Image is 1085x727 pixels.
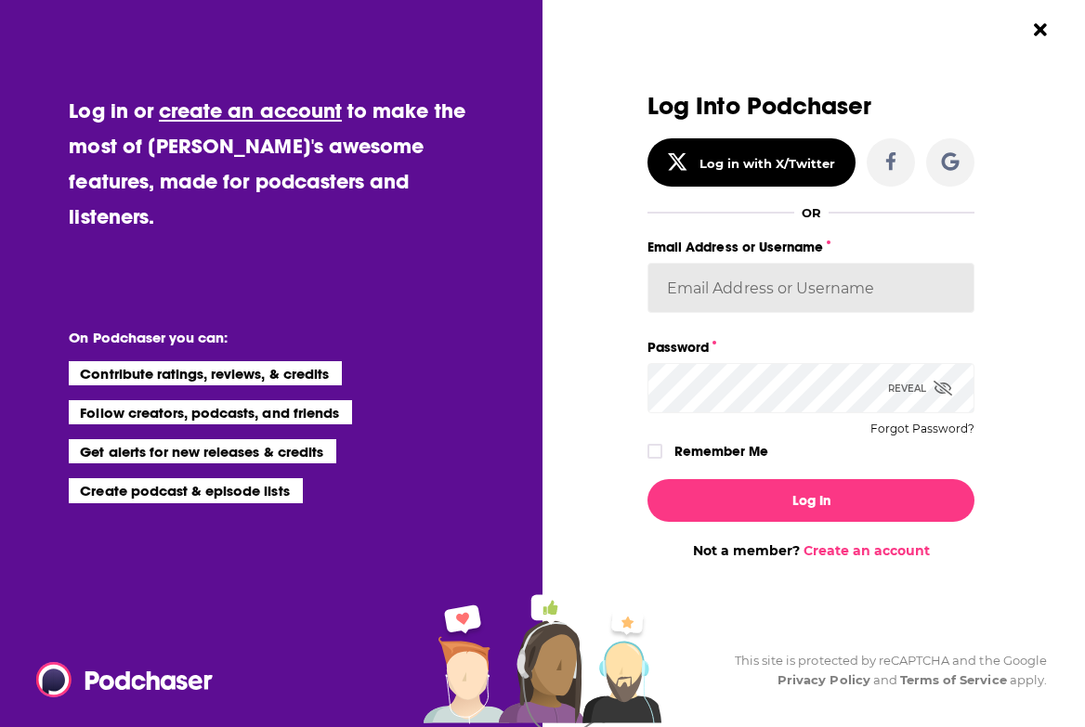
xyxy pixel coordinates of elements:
div: This site is protected by reCAPTCHA and the Google and apply. [720,651,1047,690]
label: Email Address or Username [647,235,974,259]
button: Forgot Password? [870,422,974,435]
li: Contribute ratings, reviews, & credits [69,361,342,385]
button: Close Button [1023,12,1058,47]
a: Podchaser - Follow, Share and Rate Podcasts [36,662,200,697]
img: Podchaser - Follow, Share and Rate Podcasts [36,662,215,697]
input: Email Address or Username [647,263,974,313]
div: Log in with X/Twitter [699,156,836,171]
li: On Podchaser you can: [69,329,440,346]
a: Create an account [804,542,930,559]
label: Password [647,335,974,359]
button: Log In [647,479,974,522]
a: create an account [159,97,342,123]
button: Log in with X/Twitter [647,138,856,187]
li: Get alerts for new releases & credits [69,439,335,463]
label: Remember Me [674,439,768,463]
h3: Log Into Podchaser [647,93,974,120]
li: Follow creators, podcasts, and friends [69,400,352,424]
div: Not a member? [647,542,974,559]
li: Create podcast & episode lists [69,478,302,502]
a: Terms of Service [900,672,1007,687]
a: Privacy Policy [778,672,870,687]
div: OR [802,205,821,220]
div: Reveal [888,363,952,413]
